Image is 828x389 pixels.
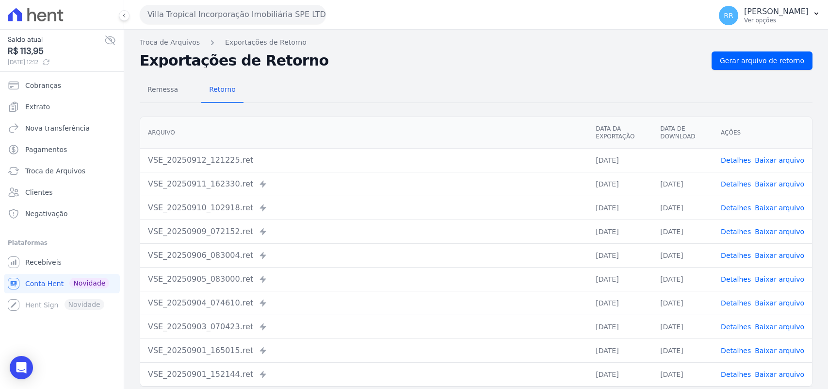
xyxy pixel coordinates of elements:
[652,315,713,338] td: [DATE]
[755,156,804,164] a: Baixar arquivo
[755,299,804,307] a: Baixar arquivo
[744,17,809,24] p: Ver opções
[713,117,812,149] th: Ações
[25,145,67,154] span: Pagamentos
[25,102,50,112] span: Extrato
[25,279,64,288] span: Conta Hent
[755,204,804,212] a: Baixar arquivo
[721,323,751,331] a: Detalhes
[652,267,713,291] td: [DATE]
[755,323,804,331] a: Baixar arquivo
[148,273,580,285] div: VSE_20250905_083000.ret
[4,253,120,272] a: Recebíveis
[140,78,186,103] a: Remessa
[721,228,751,236] a: Detalhes
[148,321,580,333] div: VSE_20250903_070423.ret
[25,209,68,219] span: Negativação
[225,37,307,48] a: Exportações de Retorno
[142,80,184,99] span: Remessa
[744,7,809,17] p: [PERSON_NAME]
[720,56,804,66] span: Gerar arquivo de retorno
[711,2,828,29] button: RR [PERSON_NAME] Ver opções
[25,166,85,176] span: Troca de Arquivos
[724,12,733,19] span: RR
[148,297,580,309] div: VSE_20250904_074610.ret
[588,243,652,267] td: [DATE]
[8,45,104,58] span: R$ 113,95
[25,81,61,90] span: Cobranças
[721,371,751,378] a: Detalhes
[652,172,713,196] td: [DATE]
[755,275,804,283] a: Baixar arquivo
[201,78,244,103] a: Retorno
[8,34,104,45] span: Saldo atual
[148,250,580,261] div: VSE_20250906_083004.ret
[148,202,580,214] div: VSE_20250910_102918.ret
[588,148,652,172] td: [DATE]
[721,347,751,355] a: Detalhes
[25,123,90,133] span: Nova transferência
[8,58,104,67] span: [DATE] 12:12
[588,338,652,362] td: [DATE]
[8,237,116,249] div: Plataformas
[652,338,713,362] td: [DATE]
[4,97,120,117] a: Extrato
[755,252,804,259] a: Baixar arquivo
[4,76,120,95] a: Cobranças
[755,228,804,236] a: Baixar arquivo
[755,180,804,188] a: Baixar arquivo
[588,291,652,315] td: [DATE]
[721,299,751,307] a: Detalhes
[148,178,580,190] div: VSE_20250911_162330.ret
[140,37,200,48] a: Troca de Arquivos
[588,267,652,291] td: [DATE]
[652,243,713,267] td: [DATE]
[140,117,588,149] th: Arquivo
[721,275,751,283] a: Detalhes
[4,274,120,293] a: Conta Hent Novidade
[755,347,804,355] a: Baixar arquivo
[652,291,713,315] td: [DATE]
[712,51,812,70] a: Gerar arquivo de retorno
[4,118,120,138] a: Nova transferência
[588,362,652,386] td: [DATE]
[148,154,580,166] div: VSE_20250912_121225.ret
[652,196,713,220] td: [DATE]
[25,257,62,267] span: Recebíveis
[140,5,326,24] button: Villa Tropical Incorporação Imobiliária SPE LTDA
[4,183,120,202] a: Clientes
[721,180,751,188] a: Detalhes
[652,362,713,386] td: [DATE]
[140,54,704,68] h2: Exportações de Retorno
[721,204,751,212] a: Detalhes
[588,117,652,149] th: Data da Exportação
[588,196,652,220] td: [DATE]
[25,187,52,197] span: Clientes
[588,220,652,243] td: [DATE]
[148,345,580,356] div: VSE_20250901_165015.ret
[721,156,751,164] a: Detalhes
[69,278,109,288] span: Novidade
[588,315,652,338] td: [DATE]
[4,161,120,181] a: Troca de Arquivos
[755,371,804,378] a: Baixar arquivo
[148,369,580,380] div: VSE_20250901_152144.ret
[148,226,580,237] div: VSE_20250909_072152.ret
[4,140,120,159] a: Pagamentos
[8,76,116,315] nav: Sidebar
[652,220,713,243] td: [DATE]
[140,37,812,48] nav: Breadcrumb
[721,252,751,259] a: Detalhes
[588,172,652,196] td: [DATE]
[652,117,713,149] th: Data de Download
[4,204,120,223] a: Negativação
[10,356,33,379] div: Open Intercom Messenger
[203,80,242,99] span: Retorno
